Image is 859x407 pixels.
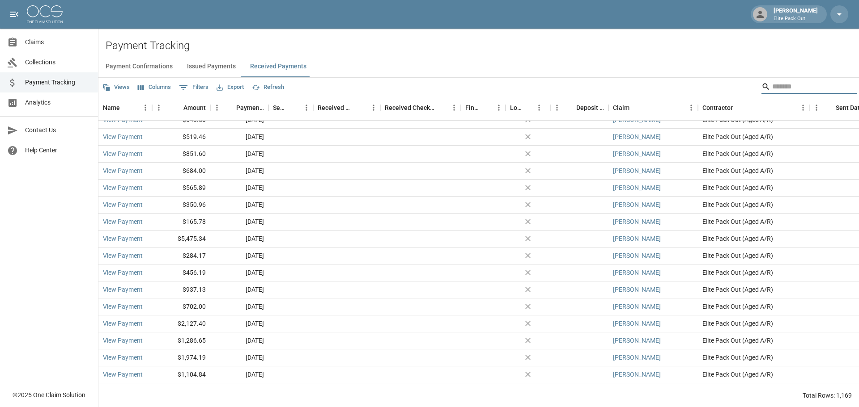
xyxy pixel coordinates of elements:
a: View Payment [103,166,143,175]
button: Select columns [136,80,173,94]
div: $565.89 [152,180,210,197]
div: Claim [613,95,629,120]
div: [DATE] [210,146,268,163]
button: Menu [796,101,810,114]
div: [DATE] [210,315,268,332]
div: Elite Pack Out (Aged A/R) [698,197,810,214]
div: Lockbox [506,95,550,120]
button: Menu [367,101,380,114]
div: Lockbox [510,95,523,120]
div: [DATE] [210,163,268,180]
div: Final/Partial [461,95,506,120]
div: [DATE] [210,197,268,214]
div: [DATE] [210,231,268,248]
button: Views [100,80,132,94]
span: Payment Tracking [25,78,91,87]
div: Elite Pack Out (Aged A/R) [698,315,810,332]
div: Elite Pack Out (Aged A/R) [698,180,810,197]
a: [PERSON_NAME] [613,234,661,243]
button: Menu [152,101,166,114]
a: [PERSON_NAME] [613,302,661,311]
div: [DATE] [210,332,268,349]
div: Contractor [702,95,733,120]
div: Elite Pack Out (Aged A/R) [698,366,810,383]
button: Menu [685,101,698,114]
a: View Payment [103,285,143,294]
div: $851.60 [152,146,210,163]
button: Refresh [250,80,286,94]
div: Elite Pack Out (Aged A/R) [698,349,810,366]
div: Received Method [318,95,354,120]
div: Amount [152,95,210,120]
div: Sender [268,95,313,120]
div: Name [103,95,120,120]
a: [PERSON_NAME] [613,217,661,226]
div: Elite Pack Out (Aged A/R) [698,281,810,298]
a: View Payment [103,217,143,226]
a: View Payment [103,336,143,345]
a: [PERSON_NAME] [613,268,661,277]
a: View Payment [103,268,143,277]
div: Claim [608,95,698,120]
div: [DATE] [210,281,268,298]
div: [DATE] [210,366,268,383]
a: [PERSON_NAME] [613,285,661,294]
div: Search [761,80,857,96]
p: Elite Pack Out [774,15,818,23]
button: Sort [564,101,576,114]
button: Sort [224,101,236,114]
button: Received Payments [243,56,314,77]
button: Sort [733,101,745,114]
div: Elite Pack Out (Aged A/R) [698,163,810,180]
div: Received Method [313,95,380,120]
div: Final/Partial [465,95,480,120]
div: [DATE] [210,264,268,281]
button: Menu [550,101,564,114]
div: [DATE] [210,129,268,146]
button: Sort [435,101,447,114]
div: $937.13 [152,281,210,298]
span: Claims [25,38,91,47]
a: [PERSON_NAME] [613,132,661,141]
a: View Payment [103,302,143,311]
div: Elite Pack Out (Aged A/R) [698,248,810,264]
div: Elite Pack Out (Aged A/R) [698,146,810,163]
button: Menu [139,101,152,114]
span: Collections [25,58,91,67]
div: [DATE] [210,180,268,197]
a: [PERSON_NAME] [613,370,661,379]
a: [PERSON_NAME] [613,336,661,345]
div: Payment Date [236,95,264,120]
span: Analytics [25,98,91,107]
button: Sort [480,101,492,114]
a: View Payment [103,234,143,243]
button: open drawer [5,5,23,23]
div: Total Rows: 1,169 [803,391,852,400]
div: Elite Pack Out (Aged A/R) [698,383,810,400]
a: View Payment [103,132,143,141]
div: Elite Pack Out (Aged A/R) [698,231,810,248]
div: [PERSON_NAME] [770,6,821,22]
span: Contact Us [25,126,91,135]
button: Sort [287,101,300,114]
button: Payment Confirmations [98,56,180,77]
button: Sort [523,101,535,114]
img: ocs-logo-white-transparent.png [27,5,63,23]
a: View Payment [103,149,143,158]
a: View Payment [103,251,143,260]
button: Sort [171,101,183,114]
h2: Payment Tracking [106,39,859,52]
div: dynamic tabs [98,56,859,77]
div: $165.78 [152,214,210,231]
a: View Payment [103,353,143,362]
a: [PERSON_NAME] [613,200,661,209]
div: $1,104.84 [152,366,210,383]
button: Menu [300,101,313,114]
div: Sender [273,95,287,120]
div: Received Check Number [385,95,435,120]
div: $1,286.65 [152,332,210,349]
div: $684.00 [152,163,210,180]
button: Sort [823,101,836,114]
button: Sort [629,101,642,114]
button: Sort [354,101,367,114]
